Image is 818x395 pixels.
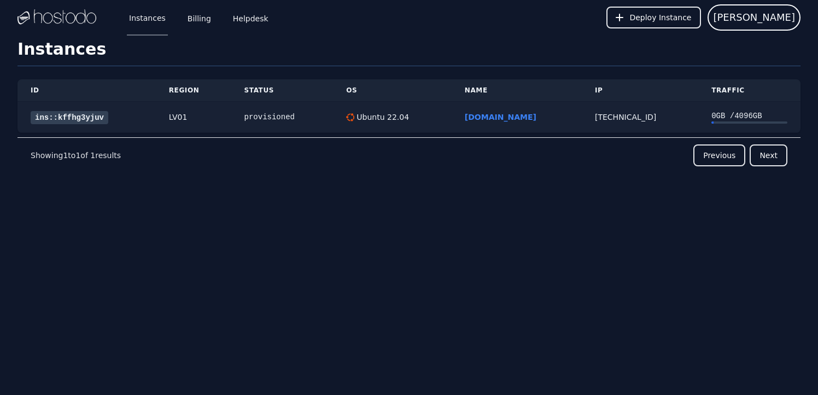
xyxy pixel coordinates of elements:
[354,112,409,123] div: Ubuntu 22.04
[713,10,795,25] span: [PERSON_NAME]
[244,112,320,123] div: provisioned
[708,4,801,31] button: User menu
[606,7,701,28] button: Deploy Instance
[31,150,121,161] p: Showing to of results
[629,12,691,23] span: Deploy Instance
[452,79,582,102] th: Name
[17,9,96,26] img: Logo
[31,111,108,124] a: ins::kffhg3yjuv
[156,79,231,102] th: Region
[75,151,80,160] span: 1
[333,79,452,102] th: OS
[63,151,68,160] span: 1
[17,79,156,102] th: ID
[17,137,801,173] nav: Pagination
[582,79,698,102] th: IP
[346,113,354,121] img: Ubuntu 22.04
[698,79,801,102] th: Traffic
[711,111,787,121] div: 0 GB / 4096 GB
[465,113,536,121] a: [DOMAIN_NAME]
[693,144,745,166] button: Previous
[90,151,95,160] span: 1
[595,112,685,123] div: [TECHNICAL_ID]
[169,112,218,123] div: LV01
[750,144,787,166] button: Next
[17,39,801,66] h1: Instances
[231,79,334,102] th: Status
